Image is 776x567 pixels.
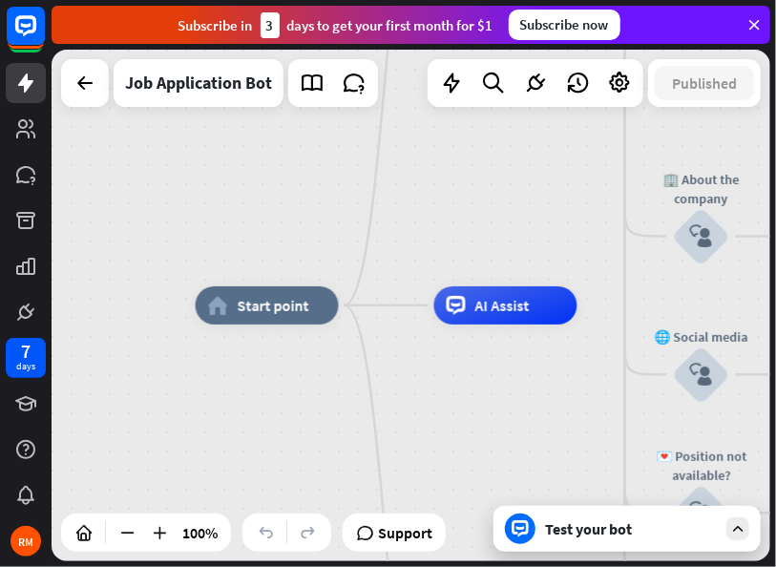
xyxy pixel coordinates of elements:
[378,517,432,548] span: Support
[644,327,759,346] div: 🌐 Social media
[690,502,713,525] i: block_user_input
[238,296,309,315] span: Start point
[690,225,713,248] i: block_user_input
[475,296,530,315] span: AI Assist
[690,364,713,387] i: block_user_input
[10,526,41,556] div: RM
[509,10,620,40] div: Subscribe now
[644,170,759,208] div: 🏢 About the company
[655,66,754,100] button: Published
[125,59,272,107] div: Job Application Bot
[644,447,759,485] div: 💌 Position not available?
[208,296,228,315] i: home_2
[21,343,31,360] div: 7
[6,338,46,378] a: 7 days
[178,12,493,38] div: Subscribe in days to get your first month for $1
[15,8,73,65] button: Open LiveChat chat widget
[545,519,717,538] div: Test your bot
[16,360,35,373] div: days
[177,517,223,548] div: 100%
[261,12,280,38] div: 3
